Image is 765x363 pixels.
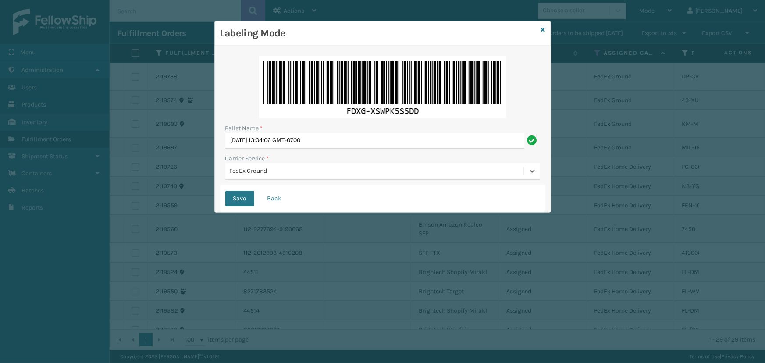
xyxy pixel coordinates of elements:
[220,27,537,40] h3: Labeling Mode
[259,56,506,118] img: TPWoGc5+XAAAAAElFTkSuQmCC
[225,124,263,133] label: Pallet Name
[230,167,525,176] div: FedEx Ground
[225,191,254,206] button: Save
[225,154,269,163] label: Carrier Service
[260,191,289,206] button: Back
